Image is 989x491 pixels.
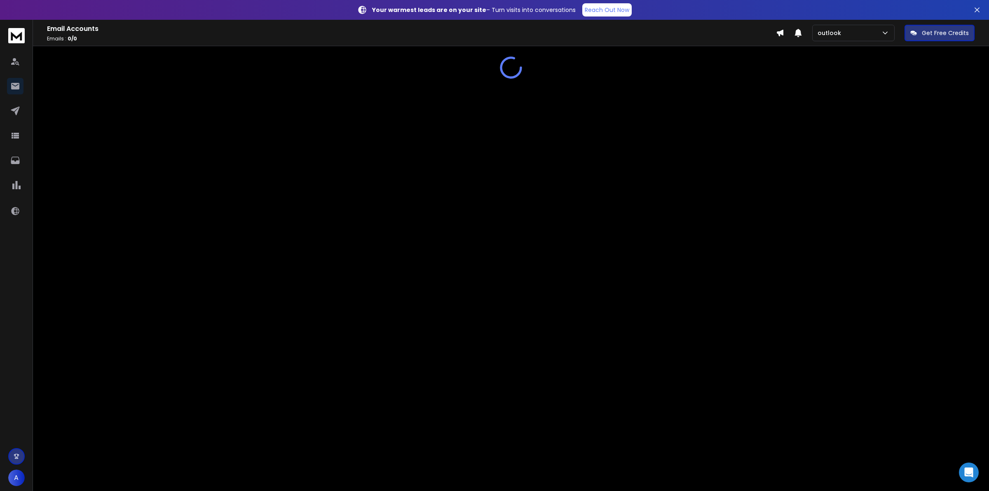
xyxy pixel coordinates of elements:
[582,3,632,16] a: Reach Out Now
[372,6,486,14] strong: Your warmest leads are on your site
[922,29,969,37] p: Get Free Credits
[47,24,776,34] h1: Email Accounts
[959,463,979,482] div: Open Intercom Messenger
[8,470,25,486] button: A
[905,25,975,41] button: Get Free Credits
[47,35,776,42] p: Emails :
[818,29,844,37] p: outlook
[68,35,77,42] span: 0 / 0
[585,6,629,14] p: Reach Out Now
[8,28,25,43] img: logo
[372,6,576,14] p: – Turn visits into conversations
